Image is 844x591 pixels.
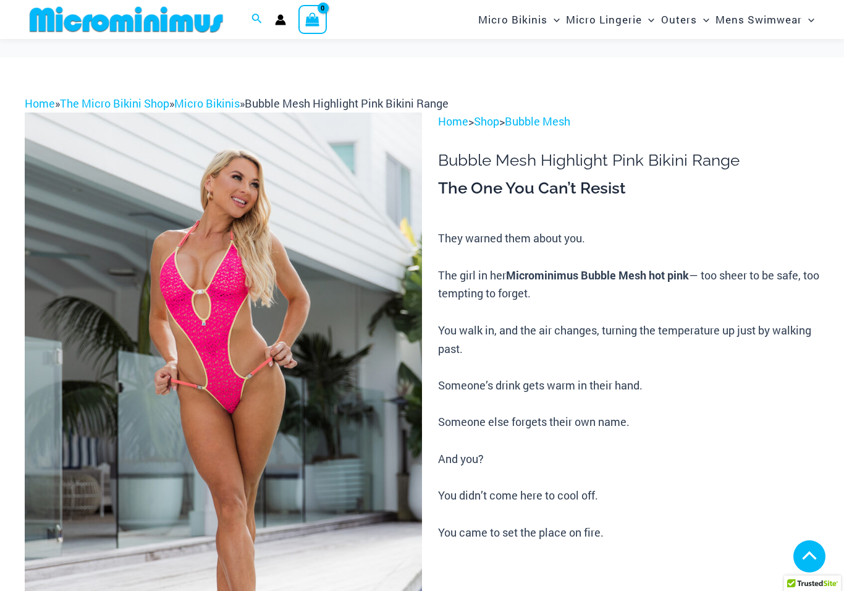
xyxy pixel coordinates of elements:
a: Bubble Mesh [505,114,570,129]
a: Micro LingerieMenu ToggleMenu Toggle [563,4,657,35]
span: Micro Lingerie [566,4,642,35]
a: Shop [474,114,499,129]
a: Home [438,114,468,129]
nav: Site Navigation [473,2,819,37]
h3: The One You Can’t Resist [438,178,819,199]
a: Mens SwimwearMenu ToggleMenu Toggle [712,4,817,35]
a: Account icon link [275,14,286,25]
b: Microminimus Bubble Mesh hot pink [506,268,689,283]
span: Menu Toggle [547,4,560,35]
a: Micro Bikinis [174,96,240,111]
span: Bubble Mesh Highlight Pink Bikini Range [245,96,449,111]
a: OutersMenu ToggleMenu Toggle [658,4,712,35]
a: Micro BikinisMenu ToggleMenu Toggle [475,4,563,35]
span: Micro Bikinis [478,4,547,35]
span: Outers [661,4,697,35]
span: » » » [25,96,449,111]
a: Home [25,96,55,111]
p: > > [438,113,819,131]
span: Menu Toggle [642,4,654,35]
span: Menu Toggle [802,4,814,35]
img: MM SHOP LOGO FLAT [25,6,228,33]
span: Mens Swimwear [715,4,802,35]
a: View Shopping Cart, empty [298,5,327,33]
h1: Bubble Mesh Highlight Pink Bikini Range [438,151,819,170]
a: Search icon link [251,12,263,28]
a: The Micro Bikini Shop [60,96,169,111]
p: They warned them about you. The girl in her — too sheer to be safe, too tempting to forget. You w... [438,229,819,542]
span: Menu Toggle [697,4,709,35]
